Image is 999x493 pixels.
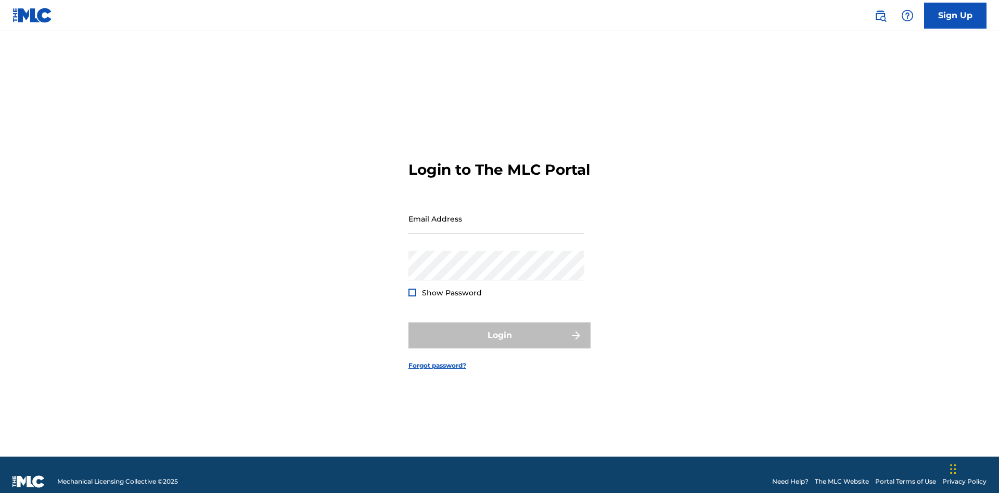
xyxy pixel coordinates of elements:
[875,477,936,486] a: Portal Terms of Use
[12,8,53,23] img: MLC Logo
[408,361,466,370] a: Forgot password?
[870,5,891,26] a: Public Search
[947,443,999,493] iframe: Chat Widget
[924,3,987,29] a: Sign Up
[422,288,482,297] span: Show Password
[901,9,914,22] img: help
[815,477,869,486] a: The MLC Website
[772,477,809,486] a: Need Help?
[897,5,918,26] div: Help
[874,9,887,22] img: search
[408,161,590,179] h3: Login to The MLC Portal
[57,477,178,486] span: Mechanical Licensing Collective © 2025
[950,453,956,485] div: Drag
[942,477,987,486] a: Privacy Policy
[12,475,45,488] img: logo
